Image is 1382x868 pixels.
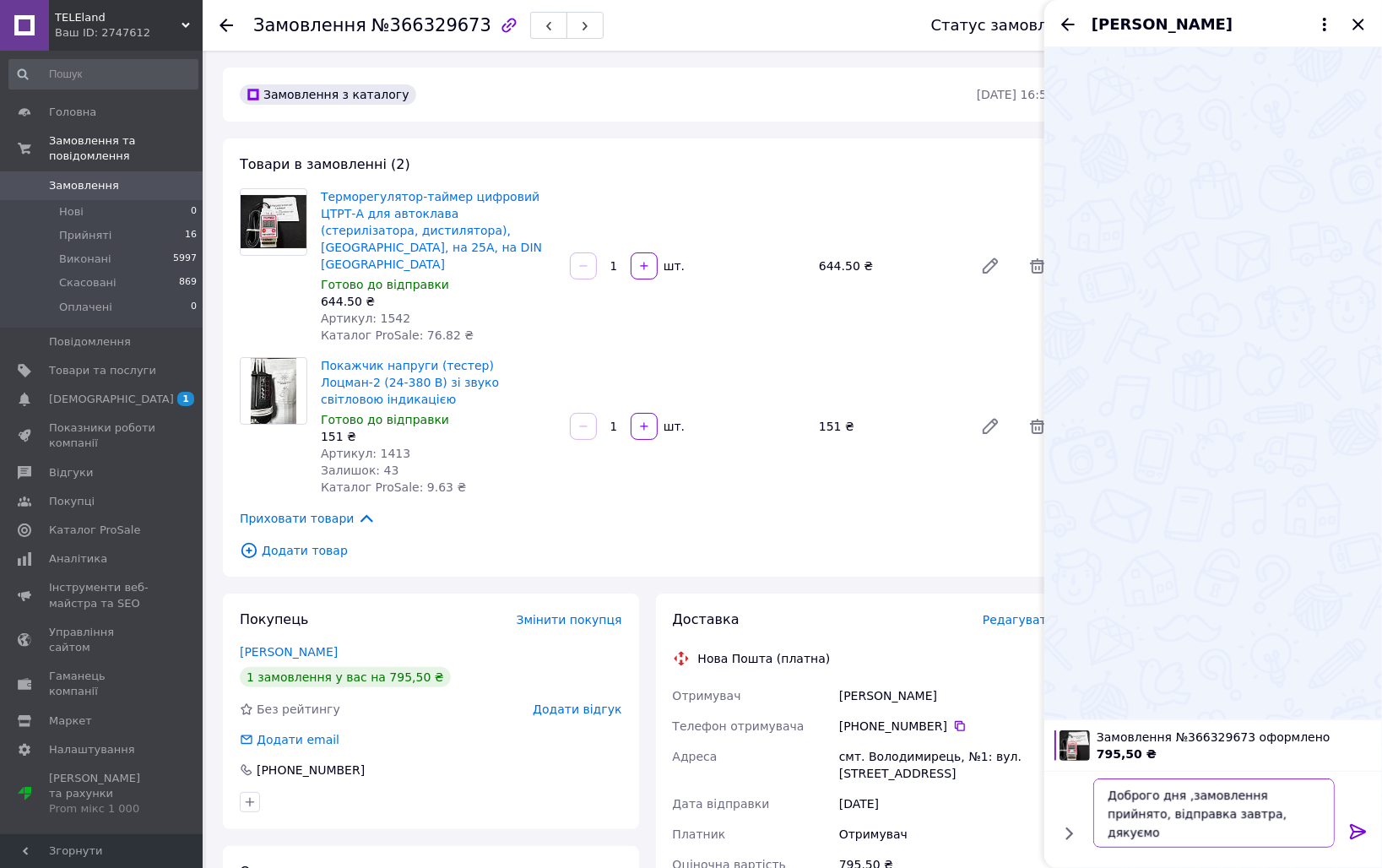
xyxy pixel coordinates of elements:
[49,742,135,757] span: Налаштування
[371,15,491,35] span: №366329673
[321,190,542,271] a: Терморегулятор-таймер цифровий ЦТРТ-А для автоклава (стерилізатора, дистилятора), [GEOGRAPHIC_DAT...
[49,551,107,567] span: Аналітика
[673,719,805,733] span: Телефон отримувача
[55,25,203,41] div: Ваш ID: 2747612
[673,611,740,627] span: Доставка
[659,258,686,274] div: шт.
[185,228,197,243] span: 16
[673,797,770,811] span: Дата відправки
[659,418,686,435] div: шт.
[49,133,203,164] span: Замовлення та повідомлення
[253,15,366,35] span: Замовлення
[49,580,156,610] span: Інструменти веб-майстра та SEO
[836,741,1058,789] div: смт. Володимирець, №1: вул. [STREET_ADDRESS]
[240,84,416,105] div: Замовлення з каталогу
[49,420,156,451] span: Показники роботи компанії
[173,252,197,267] span: 5997
[240,667,451,687] div: 1 замовлення у вас на 795,50 ₴
[321,278,449,291] span: Готово до відправки
[836,681,1058,711] div: [PERSON_NAME]
[49,363,156,378] span: Товари та послуги
[240,541,1054,560] span: Додати товар
[219,17,233,34] div: Повернутися назад
[1021,249,1054,283] span: Видалити
[321,447,410,460] span: Артикул: 1413
[240,611,309,627] span: Покупець
[49,105,96,120] span: Головна
[49,801,156,816] div: Prom мікс 1 000
[983,613,1054,627] span: Редагувати
[59,204,84,220] span: Нові
[191,204,197,220] span: 0
[49,625,156,655] span: Управління сайтом
[839,718,1054,735] div: [PHONE_NUMBER]
[59,252,111,267] span: Виконані
[49,771,156,817] span: [PERSON_NAME] та рахунки
[255,762,366,778] div: [PHONE_NUMBER]
[673,827,726,841] span: Платник
[1060,730,1090,761] img: 6562474733_w100_h100_termoregulyator-tajmer-dlya.jpg
[49,713,92,729] span: Маркет
[812,415,967,438] div: 151 ₴
[49,523,140,538] span: Каталог ProSale
[321,312,410,325] span: Артикул: 1542
[321,293,556,310] div: 644.50 ₴
[240,645,338,659] a: [PERSON_NAME]
[49,465,93,480] span: Відгуки
[321,428,556,445] div: 151 ₴
[251,358,296,424] img: Покажчик напруги (тестер) Лоцман-2 (24-380 В) зі звуко світловою індикацією
[240,156,410,172] span: Товари в замовленні (2)
[1097,729,1372,746] span: Замовлення №366329673 оформлено
[1058,822,1080,844] button: Показати кнопки
[238,731,341,748] div: Додати email
[59,275,117,290] span: Скасовані
[533,703,621,716] span: Додати відгук
[257,703,340,716] span: Без рейтингу
[49,392,174,407] span: [DEMOGRAPHIC_DATA]
[321,413,449,426] span: Готово до відправки
[1092,14,1233,35] span: [PERSON_NAME]
[59,228,111,243] span: Прийняті
[694,650,835,667] div: Нова Пошта (платна)
[673,689,741,703] span: Отримувач
[49,669,156,699] span: Гаманець компанії
[49,334,131,350] span: Повідомлення
[49,494,95,509] span: Покупці
[1021,410,1054,443] span: Видалити
[321,464,398,477] span: Залишок: 43
[973,249,1007,283] a: Редагувати
[931,17,1087,34] div: Статус замовлення
[977,88,1054,101] time: [DATE] 16:50
[517,613,622,627] span: Змінити покупця
[673,750,718,763] span: Адреса
[812,254,967,278] div: 644.50 ₴
[255,731,341,748] div: Додати email
[1097,747,1157,761] span: 795,50 ₴
[241,195,306,248] img: Терморегулятор-таймер цифровий ЦТРТ-А для автоклава (стерилізатора, дистилятора), сироварні, на 2...
[973,410,1007,443] a: Редагувати
[240,509,376,528] span: Приховати товари
[321,328,474,342] span: Каталог ProSale: 76.82 ₴
[1348,14,1368,35] button: Закрити
[321,480,466,494] span: Каталог ProSale: 9.63 ₴
[836,819,1058,849] div: Отримувач
[1092,14,1335,35] button: [PERSON_NAME]
[321,359,499,406] a: Покажчик напруги (тестер) Лоцман-2 (24-380 В) зі звуко світловою індикацією
[8,59,198,90] input: Пошук
[49,178,119,193] span: Замовлення
[177,392,194,406] span: 1
[55,10,182,25] span: TELEland
[836,789,1058,819] div: [DATE]
[179,275,197,290] span: 869
[191,300,197,315] span: 0
[1058,14,1078,35] button: Назад
[1093,778,1335,848] textarea: Доброго дня ,замовлення прийнято, відправка завтра, дякуємо
[59,300,112,315] span: Оплачені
